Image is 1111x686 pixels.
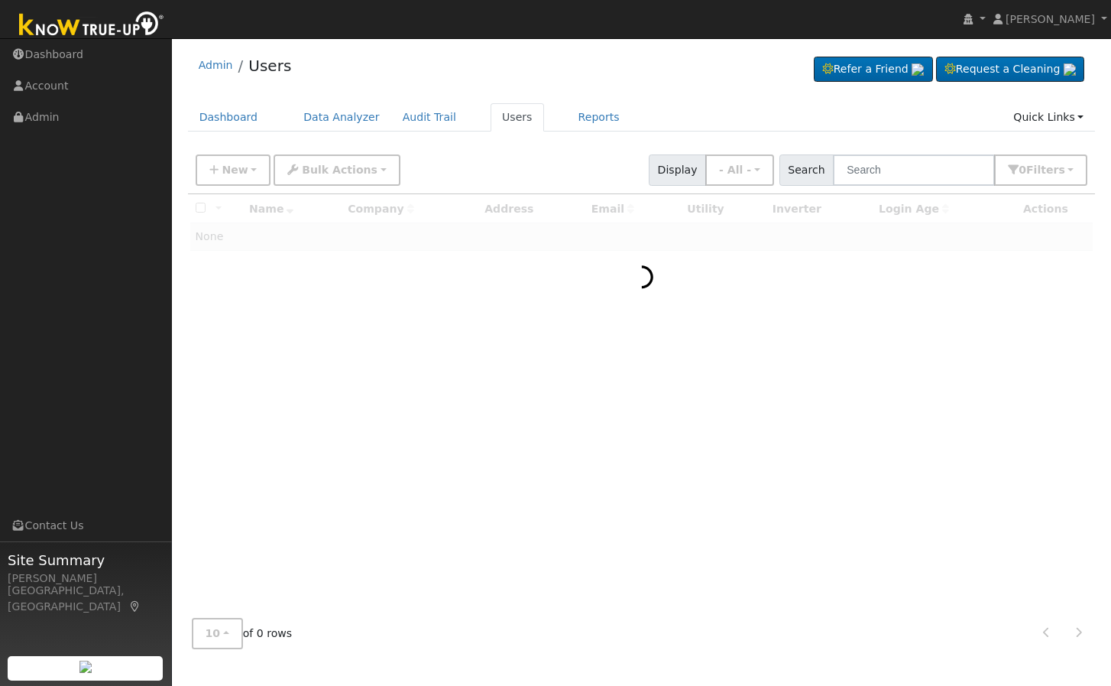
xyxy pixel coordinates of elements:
[391,103,468,132] a: Audit Trail
[936,57,1084,83] a: Request a Cleaning
[292,103,391,132] a: Data Analyzer
[222,164,248,176] span: New
[196,154,271,186] button: New
[1058,164,1064,176] span: s
[302,164,377,176] span: Bulk Actions
[491,103,544,132] a: Users
[8,550,164,571] span: Site Summary
[206,627,221,639] span: 10
[1026,164,1065,176] span: Filter
[8,583,164,615] div: [GEOGRAPHIC_DATA], [GEOGRAPHIC_DATA]
[192,618,293,649] span: of 0 rows
[248,57,291,75] a: Users
[1002,103,1095,132] a: Quick Links
[833,154,995,186] input: Search
[188,103,270,132] a: Dashboard
[994,154,1087,186] button: 0Filters
[814,57,933,83] a: Refer a Friend
[649,154,706,186] span: Display
[705,154,774,186] button: - All -
[274,154,400,186] button: Bulk Actions
[79,661,92,673] img: retrieve
[199,59,233,71] a: Admin
[779,154,834,186] span: Search
[8,571,164,587] div: [PERSON_NAME]
[128,600,142,613] a: Map
[912,63,924,76] img: retrieve
[192,618,243,649] button: 10
[11,8,172,43] img: Know True-Up
[1006,13,1095,25] span: [PERSON_NAME]
[1064,63,1076,76] img: retrieve
[567,103,631,132] a: Reports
